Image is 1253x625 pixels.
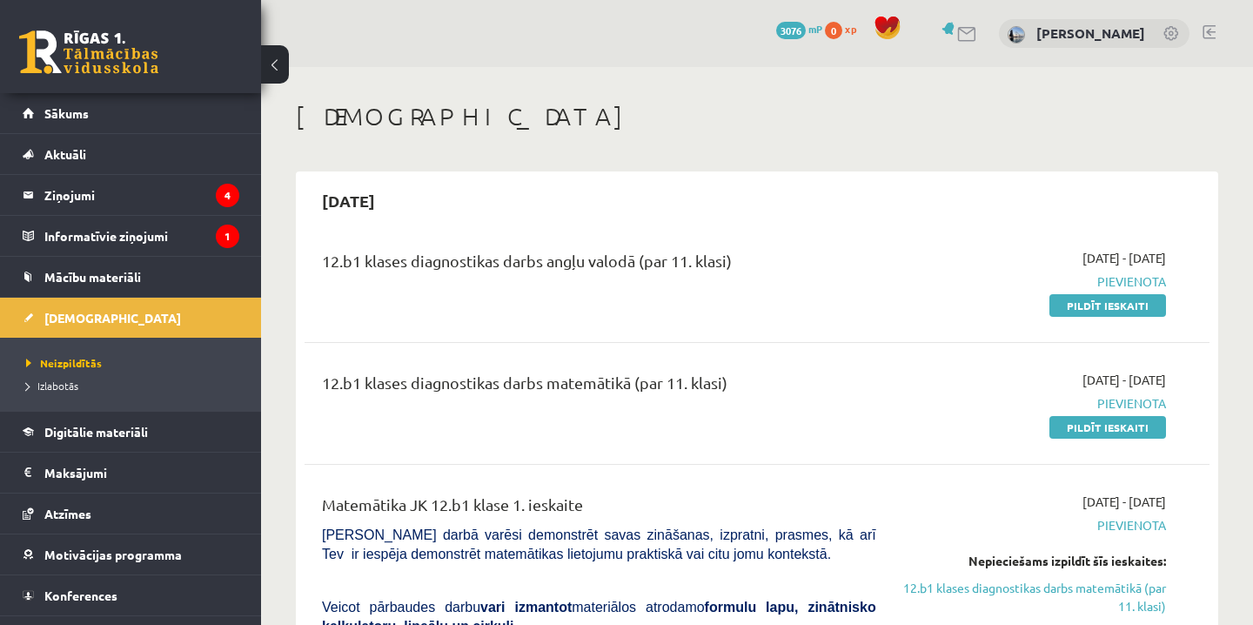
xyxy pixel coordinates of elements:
[44,146,86,162] span: Aktuāli
[44,547,182,562] span: Motivācijas programma
[902,552,1166,570] div: Nepieciešams izpildīt šīs ieskaites:
[825,22,842,39] span: 0
[1082,371,1166,389] span: [DATE] - [DATE]
[44,588,117,603] span: Konferences
[1082,493,1166,511] span: [DATE] - [DATE]
[23,134,239,174] a: Aktuāli
[23,298,239,338] a: [DEMOGRAPHIC_DATA]
[23,575,239,615] a: Konferences
[845,22,856,36] span: xp
[322,249,876,281] div: 12.b1 klases diagnostikas darbs angļu valodā (par 11. klasi)
[44,506,91,521] span: Atzīmes
[44,310,181,326] span: [DEMOGRAPHIC_DATA]
[23,93,239,133] a: Sākums
[305,180,392,221] h2: [DATE]
[1049,294,1166,317] a: Pildīt ieskaiti
[776,22,822,36] a: 3076 mP
[1049,416,1166,439] a: Pildīt ieskaiti
[44,453,239,493] legend: Maksājumi
[216,184,239,207] i: 4
[26,378,244,393] a: Izlabotās
[44,175,239,215] legend: Ziņojumi
[322,493,876,525] div: Matemātika JK 12.b1 klase 1. ieskaite
[322,371,876,403] div: 12.b1 klases diagnostikas darbs matemātikā (par 11. klasi)
[296,102,1218,131] h1: [DEMOGRAPHIC_DATA]
[902,272,1166,291] span: Pievienota
[322,528,876,561] span: [PERSON_NAME] darbā varēsi demonstrēt savas zināšanas, izpratni, prasmes, kā arī Tev ir iespēja d...
[808,22,822,36] span: mP
[44,424,148,440] span: Digitālie materiāli
[23,257,239,297] a: Mācību materiāli
[19,30,158,74] a: Rīgas 1. Tālmācības vidusskola
[216,225,239,248] i: 1
[1008,26,1025,44] img: Laura Madara Audzijone
[44,216,239,256] legend: Informatīvie ziņojumi
[23,412,239,452] a: Digitālie materiāli
[26,356,102,370] span: Neizpildītās
[23,216,239,256] a: Informatīvie ziņojumi1
[1036,24,1145,42] a: [PERSON_NAME]
[902,579,1166,615] a: 12.b1 klases diagnostikas darbs matemātikā (par 11. klasi)
[776,22,806,39] span: 3076
[23,453,239,493] a: Maksājumi
[23,175,239,215] a: Ziņojumi4
[825,22,865,36] a: 0 xp
[902,516,1166,534] span: Pievienota
[23,534,239,575] a: Motivācijas programma
[480,600,572,615] b: vari izmantot
[23,494,239,534] a: Atzīmes
[44,269,141,285] span: Mācību materiāli
[902,394,1166,413] span: Pievienota
[1082,249,1166,267] span: [DATE] - [DATE]
[44,105,89,121] span: Sākums
[26,355,244,371] a: Neizpildītās
[26,379,78,393] span: Izlabotās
